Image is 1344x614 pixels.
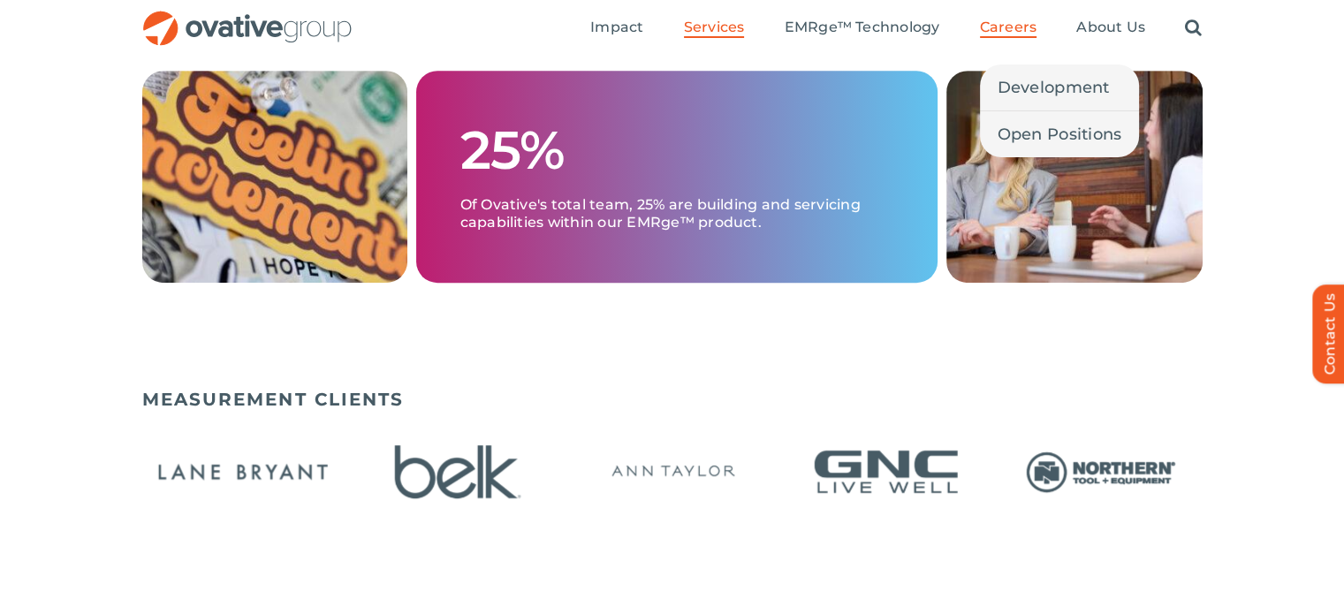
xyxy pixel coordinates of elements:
span: Careers [980,19,1037,36]
a: Careers [980,19,1037,38]
div: 14 / 22 [785,430,988,517]
a: OG_Full_horizontal_RGB [141,9,353,26]
div: 11 / 22 [141,430,345,517]
span: About Us [1076,19,1145,36]
span: EMRge™ Technology [784,19,939,36]
h5: MEASUREMENT CLIENTS [142,389,1203,410]
a: Services [684,19,745,38]
div: 13 / 22 [571,430,774,517]
h1: 25% [460,122,565,178]
div: 12 / 22 [356,430,559,517]
span: Open Positions [998,122,1122,147]
a: EMRge™ Technology [784,19,939,38]
span: Impact [590,19,643,36]
a: Development [980,64,1140,110]
a: Search [1185,19,1202,38]
span: Services [684,19,745,36]
a: Impact [590,19,643,38]
span: Development [998,75,1110,100]
div: 15 / 22 [999,430,1203,517]
a: Open Positions [980,111,1140,157]
a: About Us [1076,19,1145,38]
img: Measurement – Grid 2 [142,71,407,283]
p: Of Ovative's total team, 25% are building and servicing capabilities within our EMRge™ product. [460,178,893,231]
